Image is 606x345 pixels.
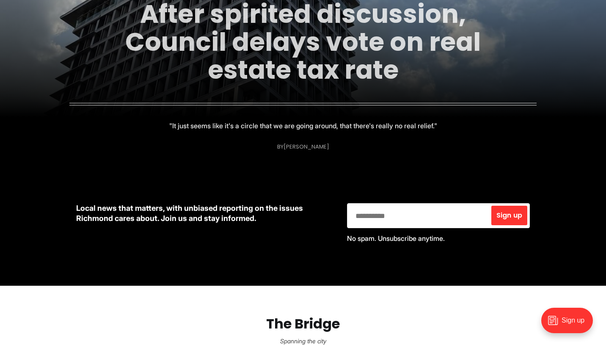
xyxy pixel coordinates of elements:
span: No spam. Unsubscribe anytime. [347,234,445,243]
a: [PERSON_NAME] [284,143,329,151]
iframe: portal-trigger [534,304,606,345]
p: "It just seems like it's a circle that we are going around, that there's really no real relief." [169,120,437,132]
div: By [277,144,329,150]
span: Sign up [496,212,522,219]
p: Local news that matters, with unbiased reporting on the issues Richmond cares about. Join us and ... [76,203,333,224]
h2: The Bridge [14,316,592,332]
button: Sign up [491,206,527,225]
